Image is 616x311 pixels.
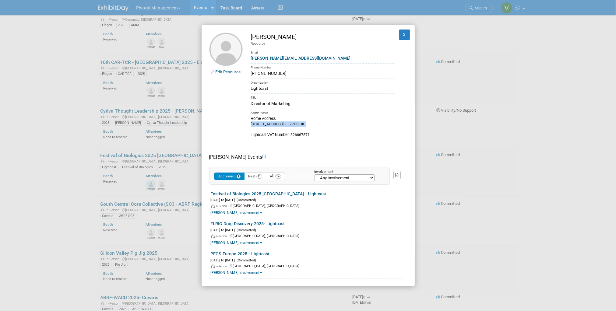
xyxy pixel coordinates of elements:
img: In-Person Event [211,204,215,208]
div: [DATE] to [DATE] [211,257,403,263]
a: [PERSON_NAME] Involvement [211,271,262,275]
div: Director of Marketing [251,100,395,107]
img: In-Person Event [211,264,215,268]
div: Phone Number [251,63,395,70]
div: [DATE] to [DATE] [211,227,403,233]
button: All14 [266,173,285,180]
a: Festival of Biologics 2025 [GEOGRAPHIC_DATA] - Lightcast [211,191,326,196]
a: PEGS Europe 2025 - Lightcast [211,251,270,256]
button: Upcoming3 [214,173,245,180]
div: Admin Notes [251,109,395,116]
div: [PHONE_NUMBER] [251,70,395,77]
div: [GEOGRAPHIC_DATA], [GEOGRAPHIC_DATA] [211,233,403,239]
img: Scott Brouilette [209,33,243,66]
span: (Committed) [235,198,256,202]
span: In-Person [216,235,229,238]
div: [GEOGRAPHIC_DATA], [GEOGRAPHIC_DATA] [211,203,403,208]
span: (Committed) [235,258,256,262]
a: [PERSON_NAME][EMAIL_ADDRESS][DOMAIN_NAME] [251,56,351,61]
span: 3 [237,174,241,179]
span: (Committed) [235,228,256,232]
div: [PERSON_NAME] Events [209,154,403,161]
a: [PERSON_NAME] Involvement [211,211,262,215]
div: [DATE] to [DATE] [211,197,403,203]
img: In-Person Event [211,234,215,238]
div: Email [251,46,395,55]
a: Edit Resource [216,69,241,74]
a: ELRIG Drug Discovery 2025- Lightcast [211,221,285,226]
button: Past11 [244,173,266,180]
div: [PERSON_NAME] [251,33,395,41]
div: Involvement [315,170,380,174]
div: Title [251,93,395,100]
div: Resource [251,41,395,46]
span: 14 [275,174,281,179]
div: Home Address: [STREET_ADDRESS]. LE77PB UK Lightcast VAT Number: 326667871 [251,116,395,138]
span: In-Person [216,265,229,268]
span: 11 [256,174,262,179]
div: Organization [251,79,395,86]
a: [PERSON_NAME] Involvement [211,241,262,245]
span: In-Person [216,204,229,208]
button: X [399,30,410,40]
div: [GEOGRAPHIC_DATA], [GEOGRAPHIC_DATA] [211,263,403,269]
div: Lightcast [251,85,395,92]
